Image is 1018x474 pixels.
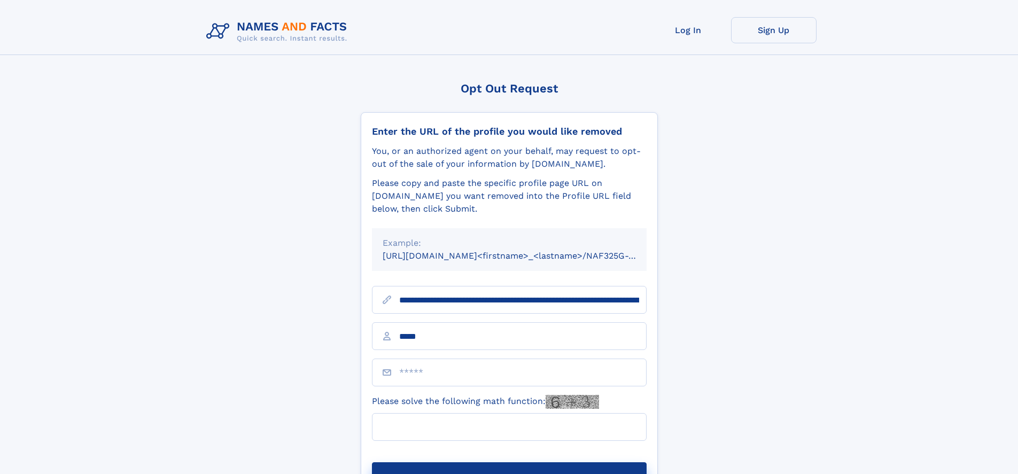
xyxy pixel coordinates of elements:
small: [URL][DOMAIN_NAME]<firstname>_<lastname>/NAF325G-xxxxxxxx [383,251,667,261]
div: Example: [383,237,636,250]
div: Enter the URL of the profile you would like removed [372,126,647,137]
label: Please solve the following math function: [372,395,599,409]
img: Logo Names and Facts [202,17,356,46]
div: Please copy and paste the specific profile page URL on [DOMAIN_NAME] you want removed into the Pr... [372,177,647,215]
a: Sign Up [731,17,817,43]
a: Log In [646,17,731,43]
div: Opt Out Request [361,82,658,95]
div: You, or an authorized agent on your behalf, may request to opt-out of the sale of your informatio... [372,145,647,170]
